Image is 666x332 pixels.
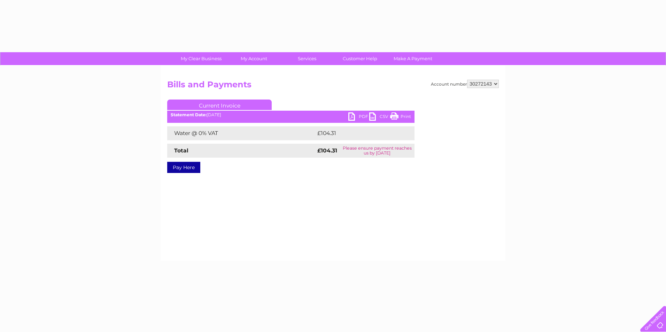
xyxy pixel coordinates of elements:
[278,52,336,65] a: Services
[174,147,188,154] strong: Total
[317,147,337,154] strong: £104.31
[316,126,401,140] td: £104.31
[225,52,283,65] a: My Account
[390,112,411,122] a: Print
[171,112,207,117] b: Statement Date:
[167,100,272,110] a: Current Invoice
[167,80,499,93] h2: Bills and Payments
[431,80,499,88] div: Account number
[369,112,390,122] a: CSV
[340,144,415,158] td: Please ensure payment reaches us by [DATE]
[172,52,230,65] a: My Clear Business
[167,162,200,173] a: Pay Here
[331,52,389,65] a: Customer Help
[167,126,316,140] td: Water @ 0% VAT
[167,112,415,117] div: [DATE]
[348,112,369,122] a: PDF
[384,52,442,65] a: Make A Payment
